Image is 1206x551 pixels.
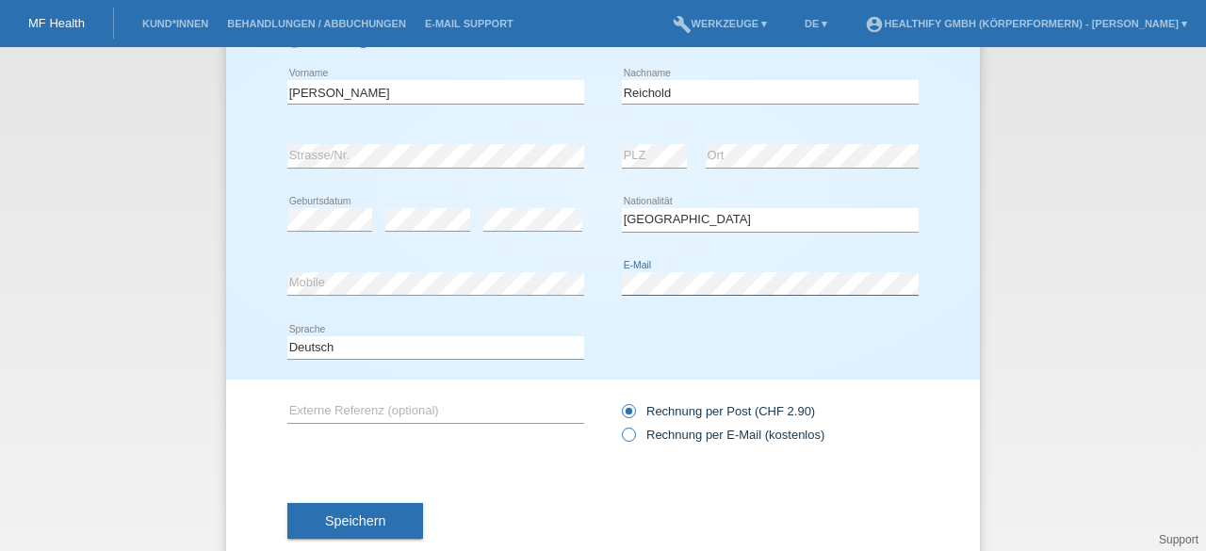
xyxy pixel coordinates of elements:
[673,15,692,34] i: build
[663,18,777,29] a: buildWerkzeuge ▾
[28,16,85,30] a: MF Health
[287,503,423,539] button: Speichern
[218,18,416,29] a: Behandlungen / Abbuchungen
[325,513,385,528] span: Speichern
[1159,533,1198,546] a: Support
[622,404,634,428] input: Rechnung per Post (CHF 2.90)
[795,18,837,29] a: DE ▾
[133,18,218,29] a: Kund*innen
[622,428,824,442] label: Rechnung per E-Mail (kostenlos)
[865,15,884,34] i: account_circle
[622,404,815,418] label: Rechnung per Post (CHF 2.90)
[416,18,523,29] a: E-Mail Support
[856,18,1197,29] a: account_circleHealthify GmbH (Körperformern) - [PERSON_NAME] ▾
[622,428,634,451] input: Rechnung per E-Mail (kostenlos)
